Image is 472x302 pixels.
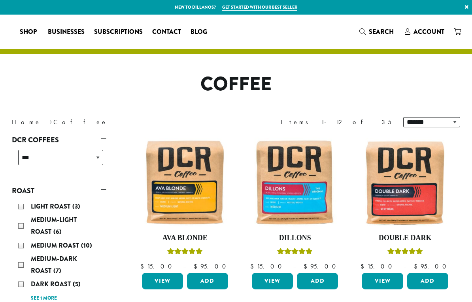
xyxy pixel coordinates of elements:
[152,27,181,37] span: Contact
[140,262,147,270] span: $
[12,118,41,126] a: Home
[360,234,450,242] h4: Double Dark
[387,247,423,259] div: Rated 4.50 out of 5
[31,254,77,275] span: Medium-Dark Roast
[49,115,52,127] span: ›
[140,262,176,270] bdi: 15.00
[304,262,340,270] bdi: 95.00
[15,26,43,38] a: Shop
[12,184,106,198] a: Roast
[250,137,340,227] img: Dillons-12oz-300x300.jpg
[222,4,297,11] a: Get started with our best seller
[31,241,81,250] span: Medium Roast
[360,137,450,227] img: Double-Dark-12oz-300x300.jpg
[407,273,448,289] button: Add
[369,27,394,36] span: Search
[250,234,340,242] h4: Dillons
[140,137,230,227] img: Ava-Blonde-12oz-1-300x300.jpg
[277,247,313,259] div: Rated 5.00 out of 5
[250,262,257,270] span: $
[53,227,62,236] span: (6)
[187,273,228,289] button: Add
[12,147,106,175] div: DCR Coffees
[250,137,340,270] a: DillonsRated 5.00 out of 5
[413,27,444,36] span: Account
[167,247,203,259] div: Rated 5.00 out of 5
[31,280,73,289] span: Dark Roast
[361,262,396,270] bdi: 15.00
[12,133,106,147] a: DCR Coffees
[191,27,207,37] span: Blog
[31,215,77,236] span: Medium-Light Roast
[31,202,72,211] span: Light Roast
[53,266,61,275] span: (7)
[48,27,85,37] span: Businesses
[252,273,293,289] a: View
[140,234,230,242] h4: Ava Blonde
[361,262,367,270] span: $
[362,273,403,289] a: View
[140,137,230,270] a: Ava BlondeRated 5.00 out of 5
[73,280,81,289] span: (5)
[250,262,285,270] bdi: 15.00
[304,262,310,270] span: $
[414,262,450,270] bdi: 95.00
[12,117,224,127] nav: Breadcrumb
[403,262,406,270] span: –
[297,273,338,289] button: Add
[20,27,37,37] span: Shop
[72,202,80,211] span: (3)
[414,262,421,270] span: $
[81,241,92,250] span: (10)
[142,273,183,289] a: View
[281,117,391,127] div: Items 1-12 of 35
[94,27,143,37] span: Subscriptions
[293,262,296,270] span: –
[194,262,230,270] bdi: 95.00
[194,262,200,270] span: $
[355,25,400,38] a: Search
[183,262,186,270] span: –
[360,137,450,270] a: Double DarkRated 4.50 out of 5
[6,73,466,96] h1: Coffee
